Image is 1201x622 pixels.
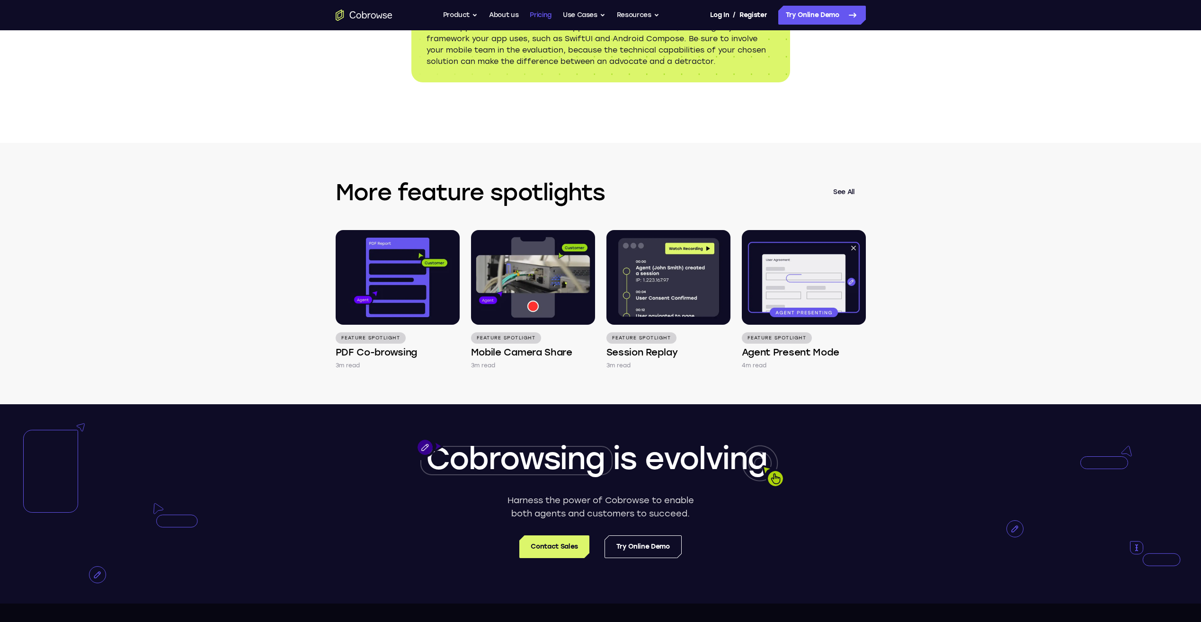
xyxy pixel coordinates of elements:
[519,535,589,558] a: Contact Sales
[489,6,518,25] a: About us
[733,9,736,21] span: /
[471,332,541,344] p: Feature Spotlight
[336,332,406,344] p: Feature Spotlight
[778,6,866,25] a: Try Online Demo
[605,535,682,558] a: Try Online Demo
[336,230,460,325] img: PDF Co-browsing
[336,9,392,21] a: Go to the home page
[336,346,418,359] h4: PDF Co-browsing
[606,230,730,325] img: Session Replay
[471,230,595,325] img: Mobile Camera Share
[336,361,360,370] p: 3m read
[606,361,631,370] p: 3m read
[822,181,866,204] a: See All
[530,6,552,25] a: Pricing
[471,230,595,370] a: Feature Spotlight Mobile Camera Share 3m read
[739,6,767,25] a: Register
[563,6,605,25] button: Use Cases
[742,332,812,344] p: Feature Spotlight
[471,361,496,370] p: 3m read
[336,230,460,370] a: Feature Spotlight PDF Co-browsing 3m read
[606,346,678,359] h4: Session Replay
[606,332,676,344] p: Feature Spotlight
[742,230,866,370] a: Feature Spotlight Agent Present Mode 4m read
[742,230,866,325] img: Agent Present Mode
[426,440,605,477] span: Cobrowsing
[645,440,767,477] span: evolving
[606,230,730,370] a: Feature Spotlight Session Replay 3m read
[504,494,697,520] p: Harness the power of Cobrowse to enable both agents and customers to succeed.
[617,6,659,25] button: Resources
[742,346,840,359] h4: Agent Present Mode
[336,177,822,207] h3: More feature spotlights
[443,6,478,25] button: Product
[742,361,767,370] p: 4m read
[471,346,572,359] h4: Mobile Camera Share
[710,6,729,25] a: Log In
